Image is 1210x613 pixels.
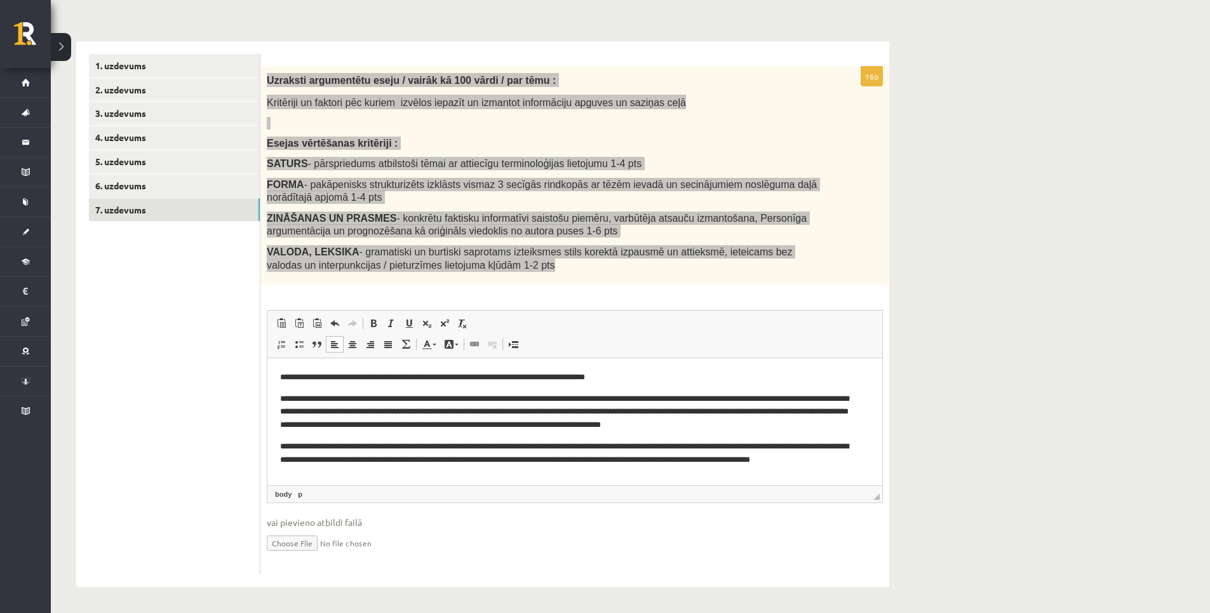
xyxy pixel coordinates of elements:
[13,13,602,156] body: Визуальный текстовый редактор, wiswyg-editor-user-answer-47433985346740
[440,336,462,353] a: Цвет фона
[397,336,415,353] a: Математика
[873,494,880,500] span: Перетащите для изменения размера
[89,102,260,125] a: 3. uzdevums
[326,336,344,353] a: По левому краю
[267,75,556,86] span: Uzraksti argumentētu eseju / vairāk kā 100 vārdi / par tēmu :
[379,336,397,353] a: По ширине
[89,54,260,77] a: 1. uzdevums
[308,315,326,332] a: Вставить из Word
[504,336,522,353] a: Вставить разрыв страницы для печати
[272,336,290,353] a: Вставить / удалить нумерованный список
[326,315,344,332] a: Отменить (Ctrl+Z)
[344,315,361,332] a: Повторить (Ctrl+Y)
[861,66,883,86] p: 16p
[89,150,260,173] a: 5. uzdevums
[267,138,398,149] span: Esejas vērtēšanas kritēriji :
[344,336,361,353] a: По центру
[436,315,454,332] a: Надстрочный индекс
[267,246,793,271] span: - gramatiski un burtiski saprotams izteiksmes stils korektā izpausmē un attieksmē, ieteicams bez ...
[400,315,418,332] a: Подчеркнутый (Ctrl+U)
[267,213,396,224] strong: ZINĀŠANAS UN PRASMES
[89,78,260,102] a: 2. uzdevums
[483,336,501,353] a: Убрать ссылку
[89,126,260,149] a: 4. uzdevums
[267,213,807,237] span: - konkrētu faktisku informatīvi saistošu piemēru, varbūtēja atsauču izmantošana, Personīga argume...
[295,488,305,500] a: Элемент p
[267,516,883,529] span: vai pievieno atbildi failā
[361,336,379,353] a: По правому краю
[418,336,440,353] a: Цвет текста
[365,315,382,332] a: Полужирный (Ctrl+B)
[272,488,294,500] a: Элемент body
[267,179,817,203] span: - pakāpenisks strukturizēts izklāsts vismaz 3 secīgās rindkopās ar tēzēm ievadā un secinājumiem n...
[267,97,686,108] span: Kritēriji un faktori pēc kuriem izvēlos iepazīt un izmantot informāciju apguves un saziņas ceļā
[308,336,326,353] a: Цитата
[290,336,308,353] a: Вставить / удалить маркированный список
[382,315,400,332] a: Курсив (Ctrl+I)
[267,158,642,169] span: - pārspriedums atbilstoši tēmai ar attiecīgu terminoloģijas lietojumu 1-4 pts
[290,315,308,332] a: Вставить только текст (Ctrl+Shift+V)
[272,315,290,332] a: Вставить (Ctrl+V)
[89,174,260,198] a: 6. uzdevums
[267,358,882,485] iframe: Визуальный текстовый редактор, wiswyg-editor-user-answer-47433985346740
[418,315,436,332] a: Подстрочный индекс
[466,336,483,353] a: Вставить/Редактировать ссылку (Ctrl+K)
[89,198,260,222] a: 7. uzdevums
[454,315,471,332] a: Убрать форматирование
[267,246,359,257] strong: VALODA, LEKSIKA
[14,22,51,54] a: Rīgas 1. Tālmācības vidusskola
[267,158,308,169] strong: SATURS
[267,179,304,190] strong: FORMA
